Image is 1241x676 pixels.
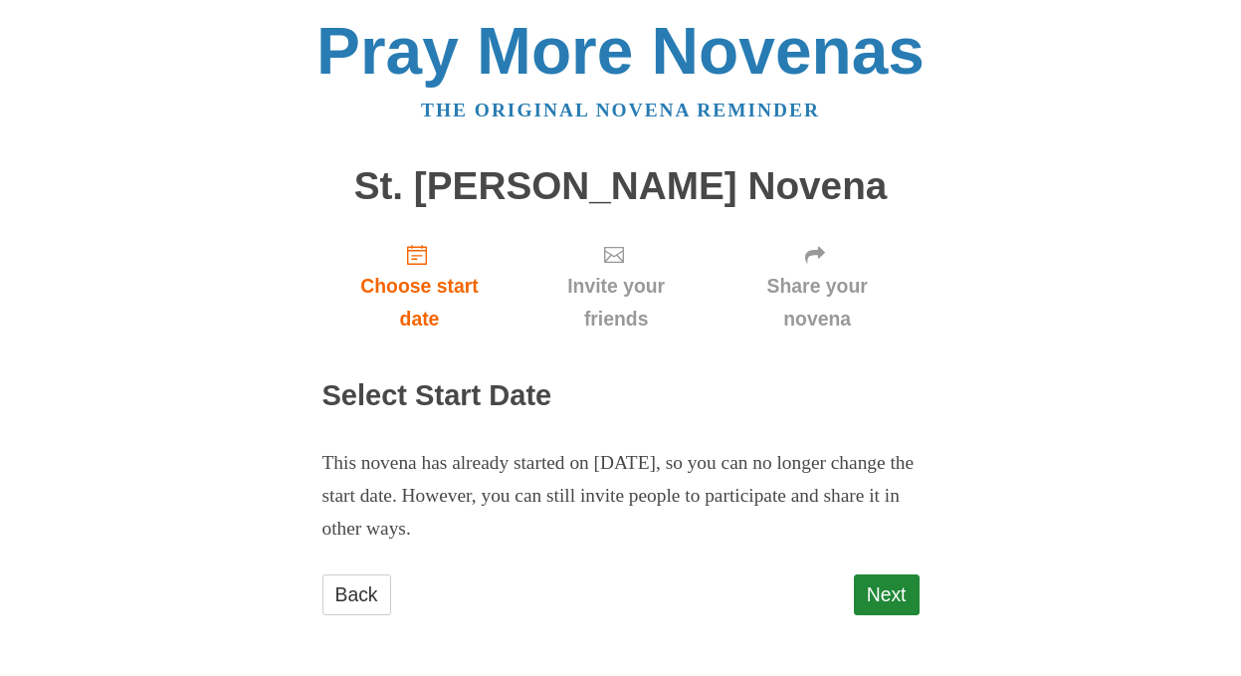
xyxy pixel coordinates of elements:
[322,447,920,546] p: This novena has already started on [DATE], so you can no longer change the start date. However, y...
[735,270,900,336] span: Share your novena
[716,227,920,345] a: Share your novena
[322,380,920,412] h2: Select Start Date
[342,270,498,336] span: Choose start date
[536,270,695,336] span: Invite your friends
[854,574,920,615] a: Next
[421,100,820,120] a: The original novena reminder
[322,574,391,615] a: Back
[316,14,925,88] a: Pray More Novenas
[322,227,517,345] a: Choose start date
[517,227,715,345] a: Invite your friends
[322,165,920,208] h1: St. [PERSON_NAME] Novena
